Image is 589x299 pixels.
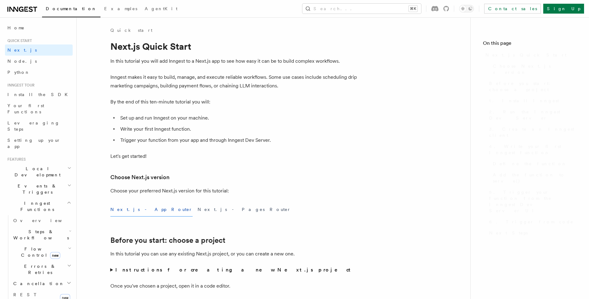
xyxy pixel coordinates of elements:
[5,166,67,178] span: Local Development
[110,152,358,161] p: Let's get started!
[13,218,77,223] span: Overview
[489,109,577,121] span: 2. Run the Inngest Dev Server
[493,63,577,75] span: Choose Next.js version
[489,189,577,214] span: 5. Trigger your function from the Inngest Dev Server UI
[485,52,566,58] span: Next.js Quick Start
[7,138,61,149] span: Setting up your app
[110,27,152,33] a: Quick start
[483,49,577,61] a: Next.js Quick Start
[104,6,137,11] span: Examples
[487,141,577,158] a: 4. Write your first Inngest function
[493,161,567,167] span: Define the function
[118,114,358,122] li: Set up and run Inngest on your machine.
[459,5,474,12] button: Toggle dark mode
[487,95,577,106] a: 1. Install Inngest
[5,56,73,67] a: Node.js
[7,103,44,114] span: Your first Functions
[5,44,73,56] a: Next.js
[5,135,73,152] a: Setting up your app
[489,219,574,225] span: 6. Trigger from code
[198,203,291,217] button: Next.js - Pages Router
[115,267,353,273] strong: Instructions for creating a new Next.js project
[110,282,358,290] p: Once you've chosen a project, open it in a code editor.
[141,2,181,17] a: AgentKit
[409,6,417,12] kbd: ⌘K
[110,250,358,258] p: In this tutorial you can use any existing Next.js project, or you can create a new one.
[489,230,528,236] span: Next Steps
[110,57,358,65] p: In this tutorial you will add Inngest to a Next.js app to see how easy it can be to build complex...
[302,4,421,14] button: Search...⌘K
[5,22,73,33] a: Home
[110,266,358,274] summary: Instructions for creating a new Next.js project
[11,263,67,276] span: Errors & Retries
[11,215,73,226] a: Overview
[110,187,358,195] p: Choose your preferred Next.js version for this tutorial:
[5,180,73,198] button: Events & Triggers
[490,158,577,169] a: Define the function
[5,117,73,135] a: Leveraging Steps
[11,226,73,243] button: Steps & Workflows
[50,252,60,259] span: new
[110,173,169,182] a: Choose Next.js version
[490,169,577,187] a: Add the function to serve()
[7,92,71,97] span: Install the SDK
[110,73,358,90] p: Inngest makes it easy to build, manage, and execute reliable workflows. Some use cases include sc...
[5,100,73,117] a: Your first Functions
[110,203,193,217] button: Next.js - App Router
[5,89,73,100] a: Install the SDK
[5,200,67,213] span: Inngest Functions
[7,59,37,64] span: Node.js
[11,261,73,278] button: Errors & Retries
[5,83,35,88] span: Inngest tour
[100,2,141,17] a: Examples
[110,236,225,245] a: Before you start: choose a project
[487,106,577,124] a: 2. Run the Inngest Dev Server
[487,187,577,216] a: 5. Trigger your function from the Inngest Dev Server UI
[5,38,32,43] span: Quick start
[487,216,577,227] a: 6. Trigger from code
[11,246,68,258] span: Flow Control
[5,163,73,180] button: Local Development
[487,124,577,141] a: 3. Create an Inngest client
[543,4,584,14] a: Sign Up
[46,6,97,11] span: Documentation
[493,172,577,184] span: Add the function to serve()
[145,6,177,11] span: AgentKit
[5,198,73,215] button: Inngest Functions
[11,280,64,287] span: Cancellation
[7,48,37,53] span: Next.js
[5,183,67,195] span: Events & Triggers
[483,40,577,49] h4: On this page
[42,2,100,17] a: Documentation
[484,4,541,14] a: Contact sales
[489,143,577,156] span: 4. Write your first Inngest function
[489,98,559,104] span: 1. Install Inngest
[7,120,60,132] span: Leveraging Steps
[5,67,73,78] a: Python
[118,136,358,145] li: Trigger your function from your app and through Inngest Dev Server.
[11,243,73,261] button: Flow Controlnew
[489,126,577,138] span: 3. Create an Inngest client
[110,41,358,52] h1: Next.js Quick Start
[118,125,358,133] li: Write your first Inngest function.
[487,227,577,238] a: Next Steps
[490,61,577,78] a: Choose Next.js version
[7,25,25,31] span: Home
[110,98,358,106] p: By the end of this ten-minute tutorial you will:
[11,229,69,241] span: Steps & Workflows
[11,278,73,289] button: Cancellation
[487,78,577,95] a: Before you start: choose a project
[7,70,30,75] span: Python
[489,80,577,93] span: Before you start: choose a project
[5,157,26,162] span: Features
